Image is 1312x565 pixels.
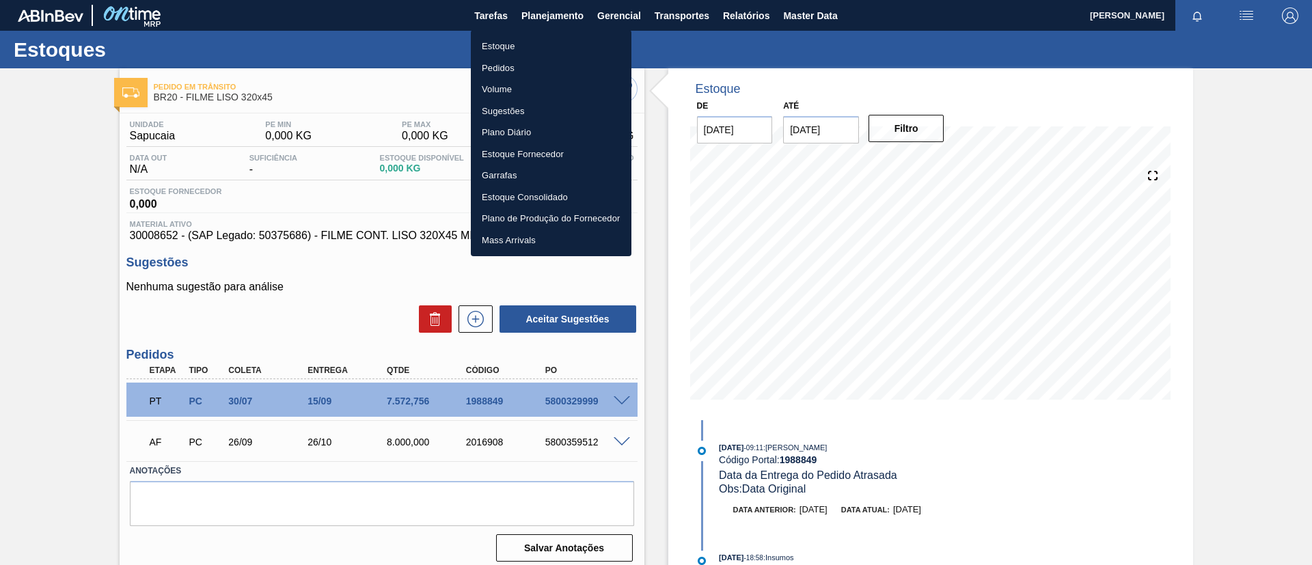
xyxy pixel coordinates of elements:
a: Mass Arrivals [471,230,631,251]
a: Pedidos [471,57,631,79]
a: Plano de Produção do Fornecedor [471,208,631,230]
a: Estoque Fornecedor [471,143,631,165]
a: Estoque [471,36,631,57]
a: Estoque Consolidado [471,187,631,208]
a: Plano Diário [471,122,631,143]
a: Volume [471,79,631,100]
a: Garrafas [471,165,631,187]
a: Sugestões [471,100,631,122]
